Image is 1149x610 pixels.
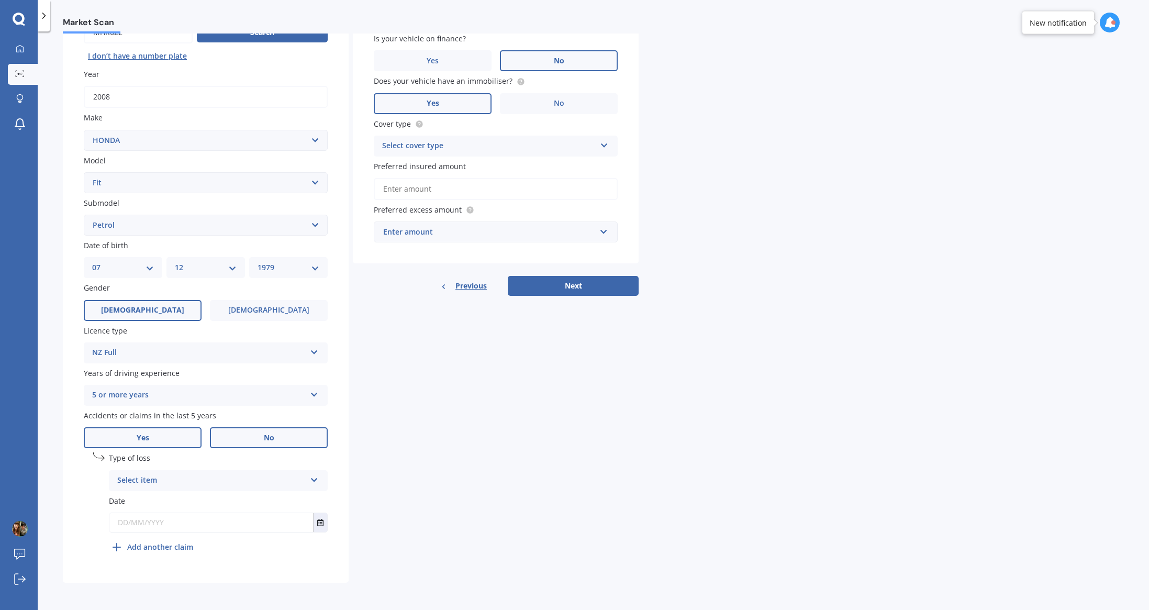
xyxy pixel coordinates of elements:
[109,513,313,532] input: DD/MM/YYYY
[374,205,462,215] span: Preferred excess amount
[84,326,127,336] span: Licence type
[84,113,103,123] span: Make
[84,86,328,108] input: YYYY
[427,99,439,108] span: Yes
[84,411,216,420] span: Accidents or claims in the last 5 years
[84,69,99,79] span: Year
[383,226,596,238] div: Enter amount
[137,434,149,442] span: Yes
[382,140,596,152] div: Select cover type
[117,474,306,487] div: Select item
[554,99,564,108] span: No
[508,276,639,296] button: Next
[127,541,193,552] b: Add another claim
[427,57,439,65] span: Yes
[313,513,327,532] button: Select date
[1030,17,1087,28] div: New notification
[84,240,128,250] span: Date of birth
[264,434,274,442] span: No
[374,178,618,200] input: Enter amount
[84,48,191,64] button: I don’t have a number plate
[12,521,28,537] img: ACg8ocKgznLzKQ4m94lg0q3hbI-umZhjwhvx_oa7SqYp5ytHy90gCasa=s96-c
[554,57,564,65] span: No
[84,156,106,165] span: Model
[92,389,306,402] div: 5 or more years
[374,76,512,86] span: Does your vehicle have an immobiliser?
[374,161,466,171] span: Preferred insured amount
[84,198,119,208] span: Submodel
[109,453,150,463] span: Type of loss
[374,34,466,43] span: Is your vehicle on finance?
[84,368,180,378] span: Years of driving experience
[101,306,184,315] span: [DEMOGRAPHIC_DATA]
[455,278,487,294] span: Previous
[92,347,306,359] div: NZ Full
[63,17,120,31] span: Market Scan
[374,119,411,129] span: Cover type
[109,496,125,506] span: Date
[228,306,309,315] span: [DEMOGRAPHIC_DATA]
[84,283,110,293] span: Gender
